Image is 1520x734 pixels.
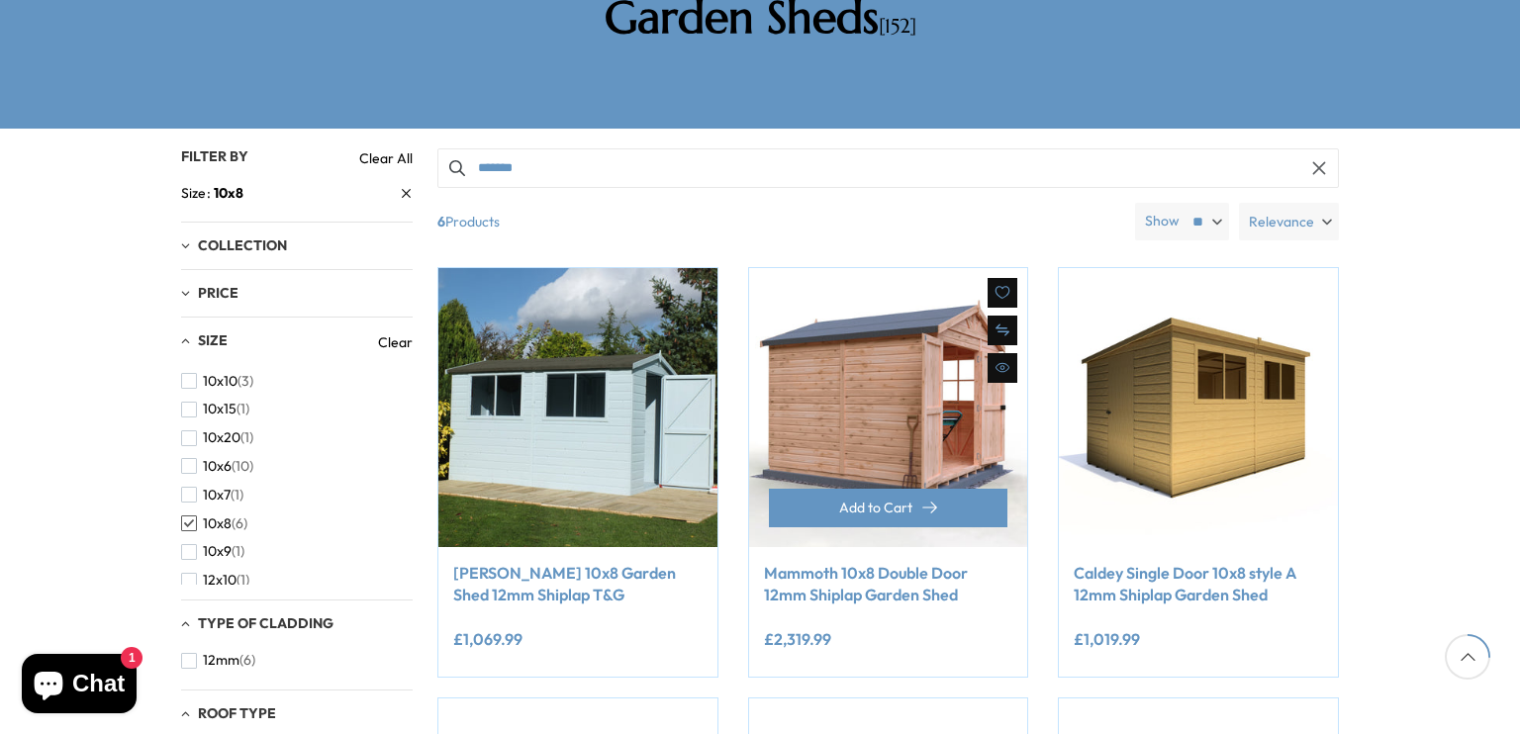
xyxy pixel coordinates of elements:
[764,631,831,647] ins: £2,319.99
[764,562,1013,606] a: Mammoth 10x8 Double Door 12mm Shiplap Garden Shed
[1249,203,1314,240] span: Relevance
[181,481,243,509] button: 10x7
[203,652,239,669] span: 12mm
[203,373,237,390] span: 10x10
[181,367,253,396] button: 10x10
[203,458,232,475] span: 10x6
[879,14,916,39] span: [152]
[1145,212,1180,231] label: Show
[198,704,276,722] span: Roof Type
[181,646,255,675] button: 12mm
[203,515,232,532] span: 10x8
[839,501,912,514] span: Add to Cart
[1074,631,1140,647] ins: £1,019.99
[203,543,232,560] span: 10x9
[232,543,244,560] span: (1)
[237,373,253,390] span: (3)
[239,652,255,669] span: (6)
[232,515,247,532] span: (6)
[232,458,253,475] span: (10)
[181,147,248,165] span: Filter By
[198,331,228,349] span: Size
[378,332,413,352] a: Clear
[181,566,249,595] button: 12x10
[203,572,237,589] span: 12x10
[231,487,243,504] span: (1)
[181,509,247,538] button: 10x8
[237,401,249,417] span: (1)
[240,429,253,446] span: (1)
[214,184,243,202] span: 10x8
[203,487,231,504] span: 10x7
[453,562,703,606] a: [PERSON_NAME] 10x8 Garden Shed 12mm Shiplap T&G
[198,284,238,302] span: Price
[769,489,1008,527] button: Add to Cart
[203,401,237,417] span: 10x15
[203,429,240,446] span: 10x20
[237,572,249,589] span: (1)
[198,236,287,254] span: Collection
[198,614,333,632] span: Type of Cladding
[181,423,253,452] button: 10x20
[437,203,445,240] b: 6
[437,148,1339,188] input: Search products
[429,203,1127,240] span: Products
[181,183,214,204] span: Size
[1239,203,1339,240] label: Relevance
[453,631,522,647] ins: £1,069.99
[359,148,413,168] a: Clear All
[181,395,249,423] button: 10x15
[1074,562,1323,606] a: Caldey Single Door 10x8 style A 12mm Shiplap Garden Shed
[181,452,253,481] button: 10x6
[16,654,142,718] inbox-online-store-chat: Shopify online store chat
[181,537,244,566] button: 10x9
